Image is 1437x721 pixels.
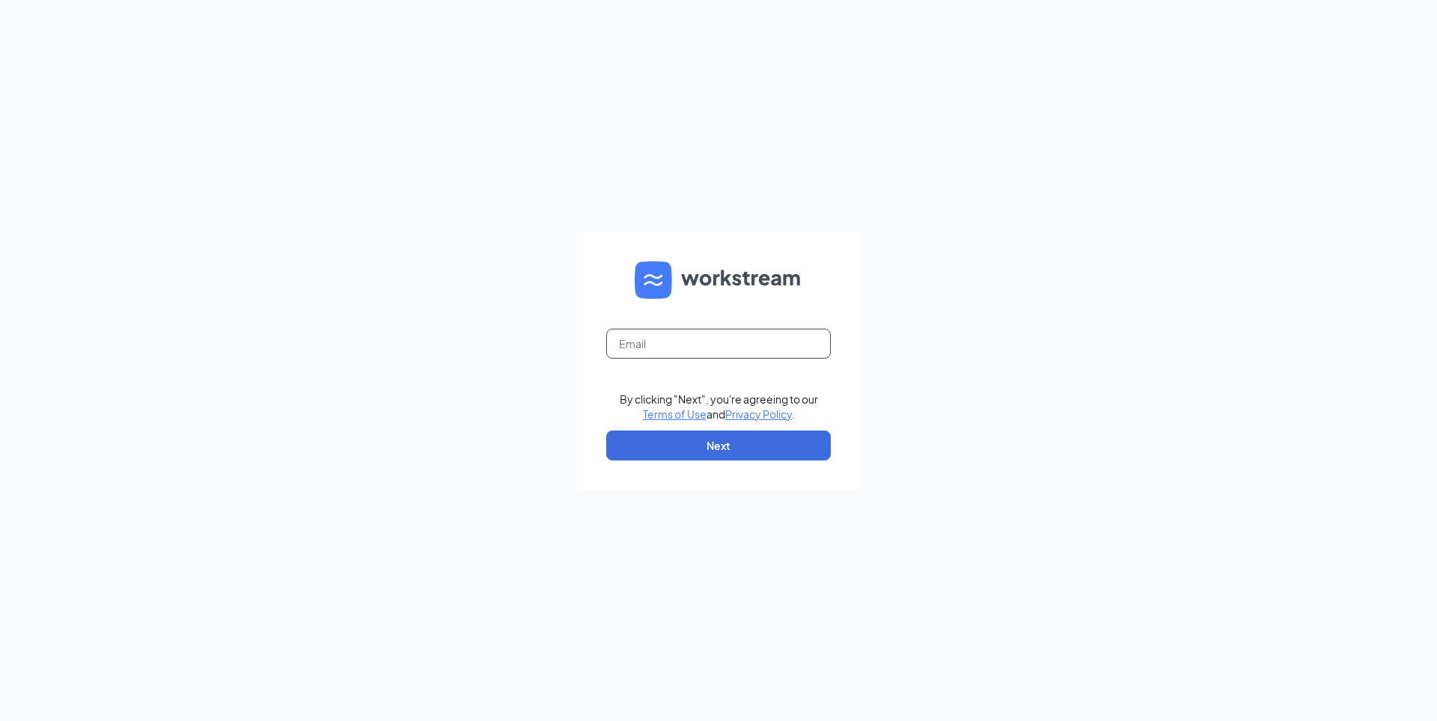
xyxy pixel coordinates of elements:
button: Next [606,431,831,460]
a: Privacy Policy [725,407,792,421]
div: By clicking "Next", you're agreeing to our and . [620,392,818,422]
img: WS logo and Workstream text [635,261,802,299]
a: Terms of Use [643,407,707,421]
input: Email [606,329,831,359]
